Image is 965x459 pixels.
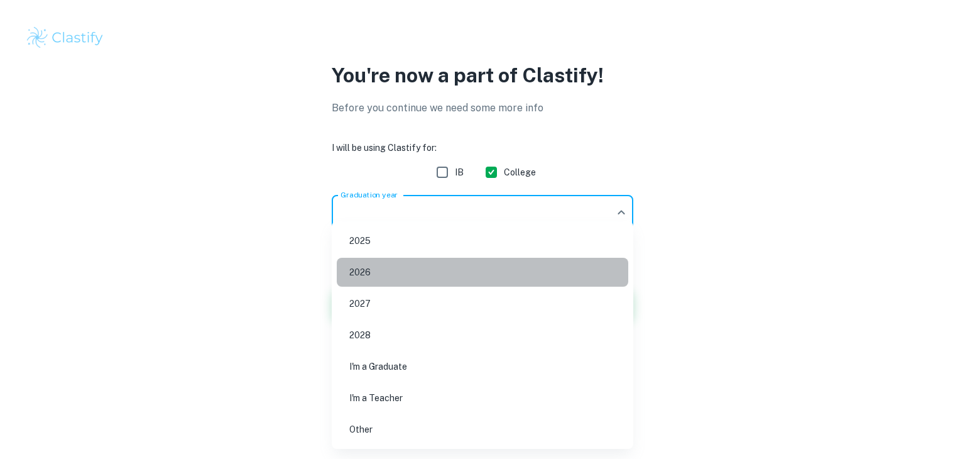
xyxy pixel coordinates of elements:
li: 2026 [337,258,628,287]
li: I'm a Teacher [337,384,628,412]
li: Other [337,415,628,444]
li: I'm a Graduate [337,352,628,381]
li: 2025 [337,226,628,255]
li: 2027 [337,289,628,318]
li: 2028 [337,321,628,350]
